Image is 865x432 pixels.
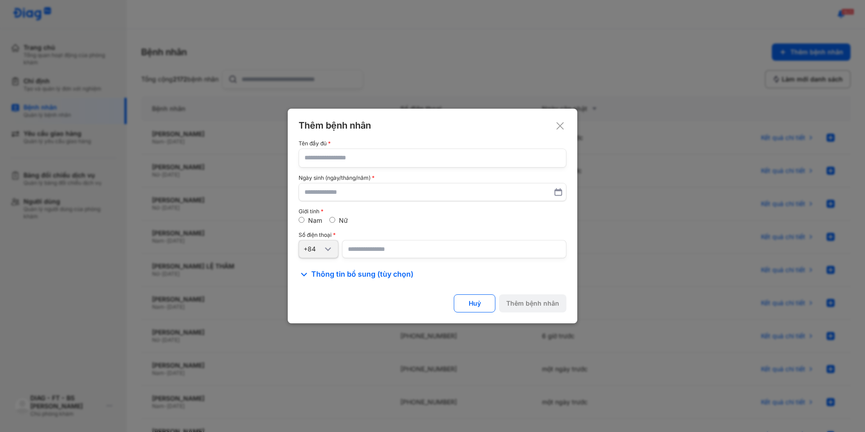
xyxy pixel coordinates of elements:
[454,294,495,312] button: Huỷ
[299,140,566,147] div: Tên đầy đủ
[506,299,559,307] div: Thêm bệnh nhân
[299,208,566,215] div: Giới tính
[308,216,322,224] label: Nam
[299,120,566,131] div: Thêm bệnh nhân
[299,232,566,238] div: Số điện thoại
[299,175,566,181] div: Ngày sinh (ngày/tháng/năm)
[304,245,323,253] div: +84
[311,269,413,280] span: Thông tin bổ sung (tùy chọn)
[339,216,348,224] label: Nữ
[499,294,566,312] button: Thêm bệnh nhân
